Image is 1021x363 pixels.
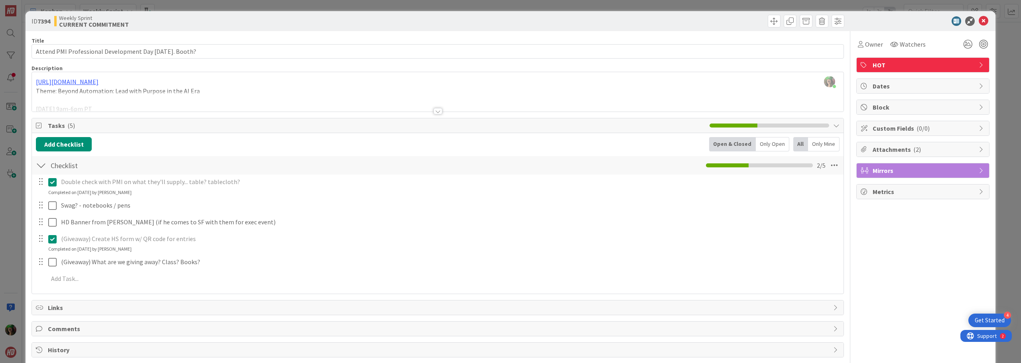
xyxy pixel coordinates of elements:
span: Links [48,303,829,312]
span: Custom Fields [873,124,975,133]
p: HD Banner from [PERSON_NAME] (if he comes to SF with them for exec event) [61,218,838,227]
div: Get Started [975,316,1005,324]
span: 2 / 5 [817,161,826,170]
div: Only Open [756,137,789,151]
span: Tasks [48,121,706,130]
span: Weekly Sprint [59,15,129,21]
span: ( 0/0 ) [917,124,930,132]
span: Watchers [900,39,926,49]
div: All [793,137,808,151]
span: Attachments [873,145,975,154]
div: 4 [1004,312,1011,319]
p: (Giveaway) Create HS form w/ QR code for entries [61,234,838,243]
span: Support [17,1,36,11]
span: Comments [48,324,829,334]
p: Theme: Beyond Automation: Lead with Purpose in the AI Era [36,86,840,96]
div: Completed on [DATE] by [PERSON_NAME] [48,189,132,196]
div: Completed on [DATE] by [PERSON_NAME] [48,245,132,253]
b: 7394 [37,17,50,25]
p: Double check with PMI on what they'll supply... table? tablecloth? [61,177,838,186]
a: [URL][DOMAIN_NAME] [36,78,99,86]
button: Add Checklist [36,137,92,151]
input: type card name here... [32,44,844,59]
b: CURRENT COMMITMENT [59,21,129,27]
img: zMbp8UmSkcuFrGHA6WMwLokxENeDinhm.jpg [824,76,835,87]
span: Owner [865,39,883,49]
span: HOT [873,60,975,70]
div: 2 [41,3,43,10]
label: Title [32,37,44,44]
span: ID [32,16,50,26]
div: Open Get Started checklist, remaining modules: 4 [968,314,1011,327]
input: Add Checklist... [48,158,227,173]
span: Description [32,65,63,72]
div: Open & Closed [709,137,756,151]
span: ( 2 ) [913,145,921,153]
span: ( 5 ) [67,122,75,130]
span: Metrics [873,187,975,196]
span: Block [873,102,975,112]
div: Only Mine [808,137,840,151]
span: History [48,345,829,355]
p: Swag? - notebooks / pens [61,201,838,210]
p: (Giveaway) What are we giving away? Class? Books? [61,257,838,267]
span: Dates [873,81,975,91]
span: Mirrors [873,166,975,175]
